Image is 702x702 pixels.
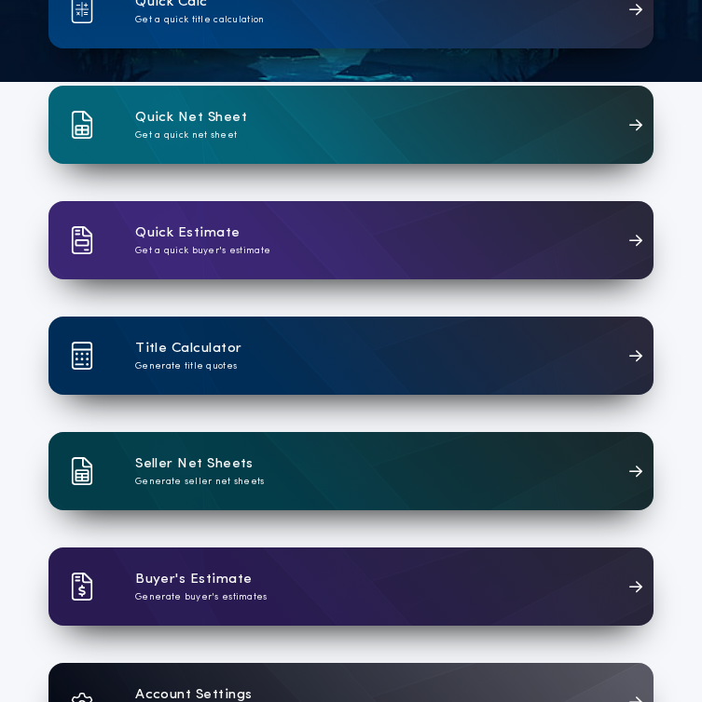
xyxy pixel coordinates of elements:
a: card iconSeller Net SheetsGenerate seller net sheets [48,432,654,510]
p: Generate buyer's estimates [135,590,268,604]
img: card icon [71,573,93,601]
a: card iconQuick EstimateGet a quick buyer's estimate [48,201,654,279]
img: card icon [71,342,93,370]
a: card iconQuick Net SheetGet a quick net sheet [48,86,654,164]
h1: Seller Net Sheets [135,453,254,475]
p: Generate title quotes [135,359,237,373]
p: Get a quick net sheet [135,128,237,142]
p: Get a quick title calculation [135,13,264,27]
p: Generate seller net sheets [135,475,265,489]
a: card iconTitle CalculatorGenerate title quotes [48,317,654,395]
a: card iconBuyer's EstimateGenerate buyer's estimates [48,547,654,626]
p: Get a quick buyer's estimate [135,244,270,258]
img: card icon [71,226,93,254]
h1: Quick Net Sheet [135,107,247,128]
h1: Buyer's Estimate [135,569,252,590]
h1: Quick Estimate [135,223,241,244]
h1: Title Calculator [135,338,241,359]
img: card icon [71,457,93,485]
img: card icon [71,111,93,139]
